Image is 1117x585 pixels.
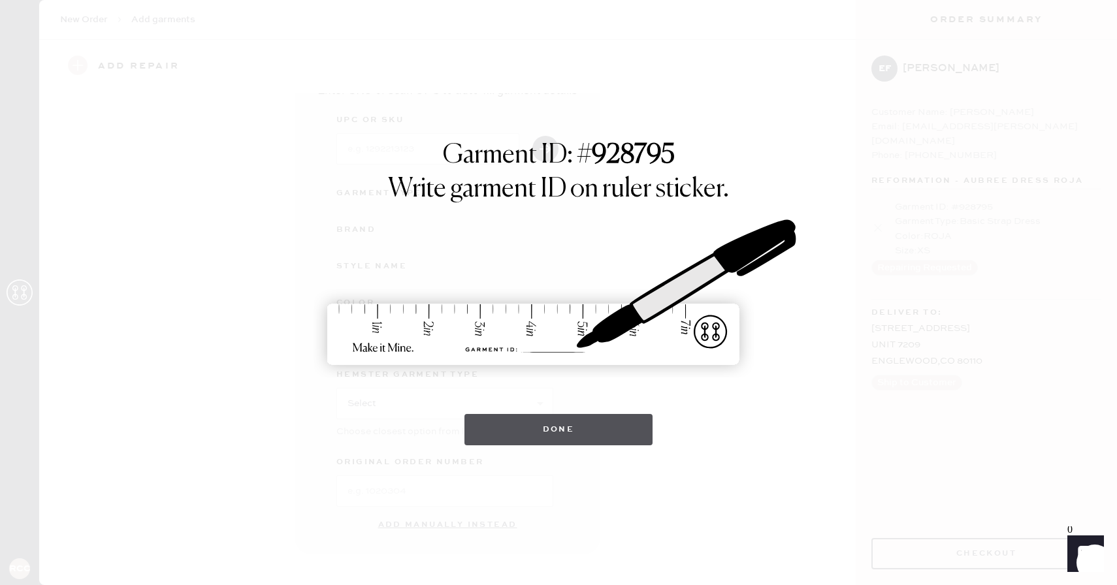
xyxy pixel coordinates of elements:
[443,140,675,174] h1: Garment ID: #
[464,414,653,445] button: Done
[1055,526,1111,582] iframe: Front Chat
[592,142,675,168] strong: 928795
[388,174,729,205] h1: Write garment ID on ruler sticker.
[314,185,803,401] img: ruler-sticker-sharpie.svg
